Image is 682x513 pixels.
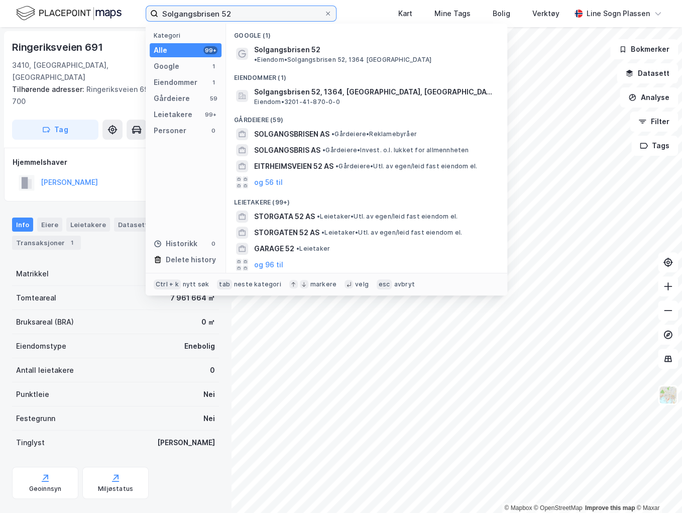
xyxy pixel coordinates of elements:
div: Ringeriksveien 691 [12,39,104,55]
div: Google [154,60,179,72]
div: 0 [210,364,215,376]
span: Leietaker • Utl. av egen/leid fast eiendom el. [321,229,462,237]
span: • [321,229,324,236]
div: Info [12,218,33,232]
div: 0 ㎡ [201,316,215,328]
div: Eiendomstype [16,340,66,352]
button: og 56 til [254,176,283,188]
div: 1 [67,238,77,248]
div: Geoinnsyn [29,485,62,493]
button: Filter [630,112,678,132]
div: 1 [209,78,217,86]
div: Alle [154,44,167,56]
button: Bokmerker [610,39,678,59]
div: Leietakere (99+) [226,190,507,209]
div: Kategori [154,32,221,39]
div: neste kategori [234,280,281,288]
div: 0 [209,127,217,135]
div: Transaksjoner [12,236,81,250]
div: Bruksareal (BRA) [16,316,74,328]
div: avbryt [394,280,414,288]
div: Delete history [166,254,216,266]
div: Tomteareal [16,292,56,304]
span: • [254,56,257,63]
span: • [296,245,299,252]
div: Nei [203,388,215,400]
div: 59 [209,94,217,102]
div: Festegrunn [16,413,55,425]
div: Tinglyst [16,437,45,449]
button: og 96 til [254,259,283,271]
span: SOLGANGSBRIS AS [254,144,320,156]
span: Tilhørende adresser: [12,85,86,93]
img: Z [658,385,677,404]
span: Solgangsbrisen 52 [254,44,320,56]
button: Tag [12,120,98,140]
div: Mine Tags [434,8,471,20]
div: Historikk [154,238,197,250]
div: 0 [209,240,217,248]
div: tab [217,279,232,289]
div: Personer [154,125,186,137]
div: Verktøy [532,8,559,20]
span: Eiendom • Solgangsbrisen 52, 1364 [GEOGRAPHIC_DATA] [254,56,431,64]
div: esc [377,279,392,289]
div: Eiere [37,218,62,232]
div: Antall leietakere [16,364,74,376]
div: Eiendommer (1) [226,66,507,84]
div: nytt søk [183,280,209,288]
div: 3410, [GEOGRAPHIC_DATA], [GEOGRAPHIC_DATA] [12,59,183,83]
div: Enebolig [184,340,215,352]
div: Bolig [493,8,510,20]
div: 1 [209,62,217,70]
span: Solgangsbrisen 52, 1364, [GEOGRAPHIC_DATA], [GEOGRAPHIC_DATA] [254,86,495,98]
div: 99+ [203,46,217,54]
div: Matrikkel [16,268,49,280]
div: [PERSON_NAME] [157,437,215,449]
div: Kontrollprogram for chat [632,465,682,513]
div: Leietakere [66,218,110,232]
span: • [335,162,338,170]
div: Kart [398,8,412,20]
span: Leietaker • Utl. av egen/leid fast eiendom el. [317,213,458,221]
span: STORGATA 52 AS [254,211,315,223]
span: • [317,213,320,220]
a: Mapbox [504,504,532,511]
iframe: Chat Widget [632,465,682,513]
span: Gårdeiere • Reklamebyråer [331,130,417,138]
div: Line Sogn Plassen [587,8,650,20]
span: Leietaker [296,245,330,253]
button: Tags [631,136,678,156]
span: EITRHEIMSVEIEN 52 AS [254,160,333,172]
div: Gårdeiere [154,92,190,105]
div: Punktleie [16,388,49,400]
span: GARAGE 52 [254,243,294,255]
img: logo.f888ab2527a4732fd821a326f86c7f29.svg [16,5,122,22]
div: velg [355,280,369,288]
span: Eiendom • 3201-41-870-0-0 [254,98,340,106]
div: 99+ [203,111,217,119]
span: Gårdeiere • Utl. av egen/leid fast eiendom el. [335,162,477,170]
span: • [331,130,334,138]
span: • [322,146,325,154]
a: OpenStreetMap [534,504,583,511]
button: Analyse [620,87,678,108]
div: Google (1) [226,24,507,42]
span: SOLGANGSBRISEN AS [254,128,329,140]
div: Nei [203,413,215,425]
div: Datasett [114,218,152,232]
input: Søk på adresse, matrikkel, gårdeiere, leietakere eller personer [158,6,324,21]
div: Ctrl + k [154,279,181,289]
div: Ringeriksveien 693, Ringeriksveien 700 [12,83,211,108]
button: Datasett [617,63,678,83]
a: Improve this map [585,504,635,511]
span: Gårdeiere • Invest. o.l. lukket for allmennheten [322,146,469,154]
div: markere [310,280,336,288]
span: STORGATEN 52 AS [254,227,319,239]
div: Eiendommer [154,76,197,88]
div: Gårdeiere (59) [226,108,507,126]
div: 7 961 664 ㎡ [170,292,215,304]
div: Hjemmelshaver [13,156,218,168]
div: Miljøstatus [98,485,133,493]
div: Leietakere [154,109,192,121]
